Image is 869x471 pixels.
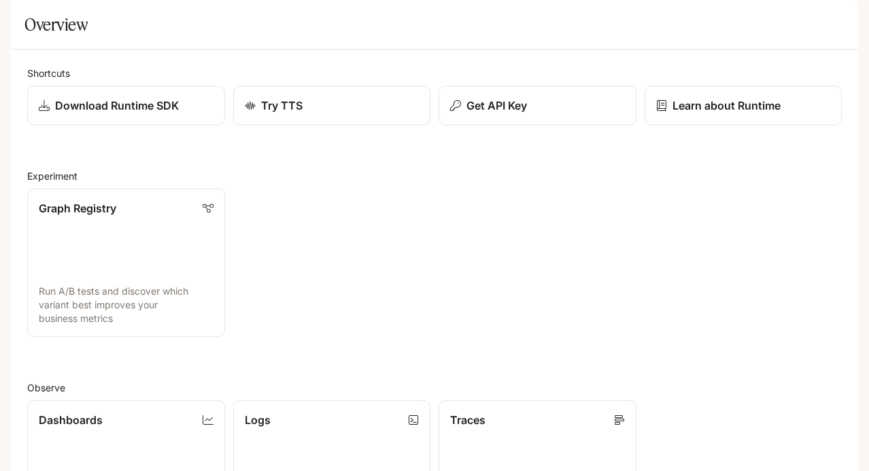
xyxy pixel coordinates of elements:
p: Download Runtime SDK [55,97,179,114]
p: Learn about Runtime [672,97,781,114]
h2: Shortcuts [27,66,842,80]
h1: Overview [24,11,88,38]
h2: Observe [27,380,842,395]
a: Try TTS [233,86,431,125]
a: Learn about Runtime [645,86,842,125]
p: Run A/B tests and discover which variant best improves your business metrics [39,285,214,325]
p: Try TTS [261,97,303,114]
h2: Experiment [27,169,842,183]
button: open drawer [10,7,35,31]
button: Get API Key [439,86,636,125]
a: Download Runtime SDK [27,86,225,125]
p: Graph Registry [39,200,116,216]
p: Get API Key [466,97,527,114]
a: Graph RegistryRun A/B tests and discover which variant best improves your business metrics [27,189,225,337]
p: Logs [245,412,271,428]
p: Dashboards [39,412,103,428]
p: Traces [450,412,485,428]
